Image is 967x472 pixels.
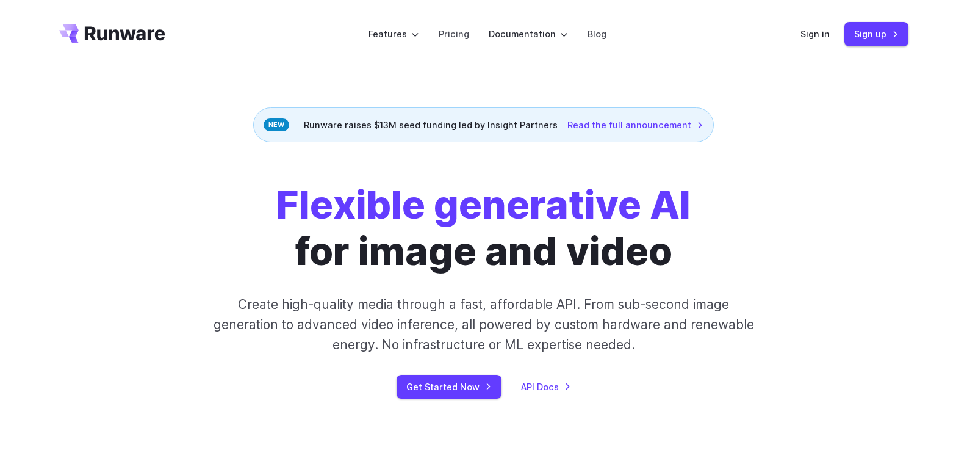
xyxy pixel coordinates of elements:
a: Get Started Now [397,375,501,399]
label: Features [368,27,419,41]
a: Read the full announcement [567,118,703,132]
label: Documentation [489,27,568,41]
a: Sign in [800,27,830,41]
a: API Docs [521,380,571,394]
p: Create high-quality media through a fast, affordable API. From sub-second image generation to adv... [212,294,755,355]
a: Sign up [844,22,908,46]
a: Blog [588,27,606,41]
a: Go to / [59,24,165,43]
h1: for image and video [276,181,691,275]
div: Runware raises $13M seed funding led by Insight Partners [253,107,714,142]
strong: Flexible generative AI [276,181,691,228]
a: Pricing [439,27,469,41]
